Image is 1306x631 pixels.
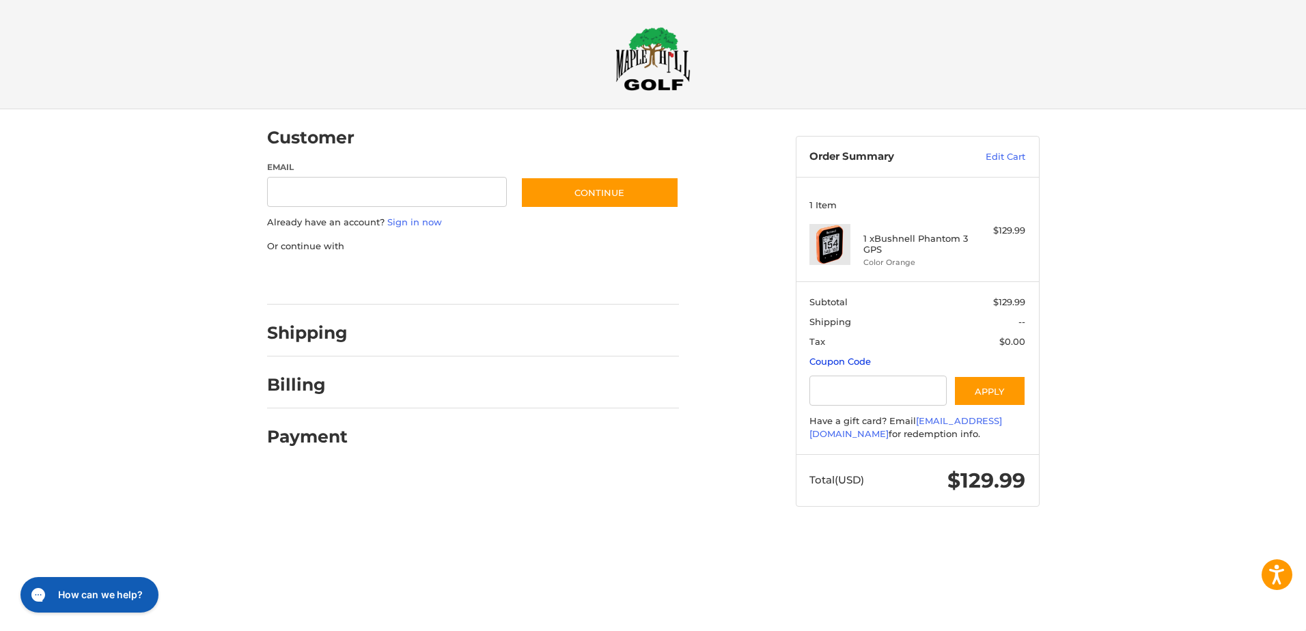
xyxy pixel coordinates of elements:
[809,415,1025,441] div: Have a gift card? Email for redemption info.
[863,257,968,268] li: Color Orange
[267,426,348,447] h2: Payment
[947,468,1025,493] span: $129.99
[378,266,481,291] iframe: PayPal-paylater
[262,266,365,291] iframe: PayPal-paypal
[809,376,947,406] input: Gift Certificate or Coupon Code
[971,224,1025,238] div: $129.99
[956,150,1025,164] a: Edit Cart
[1018,316,1025,327] span: --
[999,336,1025,347] span: $0.00
[520,177,679,208] button: Continue
[267,216,679,229] p: Already have an account?
[267,161,508,173] label: Email
[267,127,355,148] h2: Customer
[267,322,348,343] h2: Shipping
[954,376,1026,406] button: Apply
[809,316,851,327] span: Shipping
[809,336,825,347] span: Tax
[615,27,691,91] img: Maple Hill Golf
[14,572,163,617] iframe: Gorgias live chat messenger
[863,233,968,255] h4: 1 x Bushnell Phantom 3 GPS
[809,473,864,486] span: Total (USD)
[809,150,956,164] h3: Order Summary
[809,296,848,307] span: Subtotal
[267,374,347,395] h2: Billing
[387,216,442,227] a: Sign in now
[494,266,596,291] iframe: PayPal-venmo
[809,199,1025,210] h3: 1 Item
[993,296,1025,307] span: $129.99
[809,356,871,367] a: Coupon Code
[267,240,679,253] p: Or continue with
